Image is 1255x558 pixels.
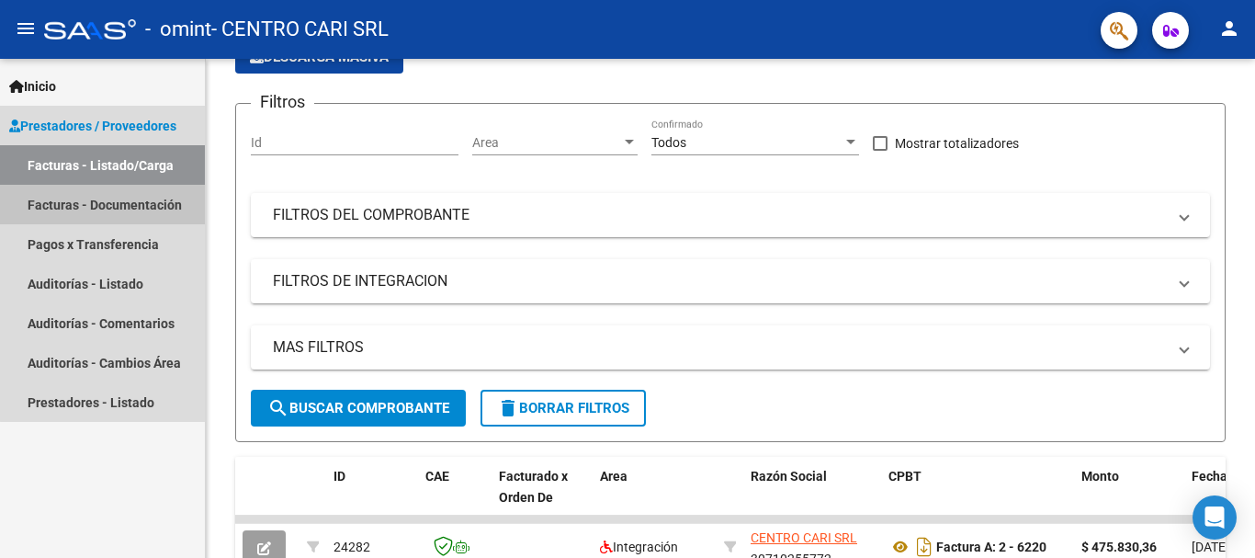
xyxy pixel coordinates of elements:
mat-expansion-panel-header: FILTROS DE INTEGRACION [251,259,1210,303]
span: - CENTRO CARI SRL [211,9,389,50]
span: Todos [651,135,686,150]
div: Open Intercom Messenger [1193,495,1237,540]
datatable-header-cell: CAE [418,457,492,538]
datatable-header-cell: Area [593,457,717,538]
mat-icon: person [1218,17,1240,40]
span: Inicio [9,76,56,97]
span: CENTRO CARI SRL [751,530,857,545]
span: [DATE] [1192,540,1229,554]
mat-expansion-panel-header: FILTROS DEL COMPROBANTE [251,193,1210,237]
datatable-header-cell: CPBT [881,457,1074,538]
strong: $ 475.830,36 [1081,540,1157,554]
span: Razón Social [751,469,827,484]
span: Prestadores / Proveedores [9,116,176,136]
span: - omint [145,9,211,50]
button: Buscar Comprobante [251,390,466,427]
span: CPBT [888,469,921,484]
span: CAE [425,469,449,484]
datatable-header-cell: Facturado x Orden De [492,457,593,538]
span: 24282 [334,540,370,554]
button: Borrar Filtros [481,390,646,427]
mat-icon: delete [497,397,519,419]
span: Monto [1081,469,1119,484]
mat-expansion-panel-header: MAS FILTROS [251,325,1210,370]
h3: Filtros [251,89,314,115]
span: Facturado x Orden De [499,469,568,505]
mat-panel-title: FILTROS DEL COMPROBANTE [273,205,1166,225]
mat-panel-title: FILTROS DE INTEGRACION [273,271,1166,291]
span: Area [472,135,621,151]
span: Integración [600,540,678,554]
span: Area [600,469,627,484]
mat-icon: search [267,397,289,419]
span: Buscar Comprobante [267,400,449,416]
mat-panel-title: MAS FILTROS [273,337,1166,358]
span: Borrar Filtros [497,400,629,416]
datatable-header-cell: Razón Social [743,457,881,538]
datatable-header-cell: ID [326,457,418,538]
strong: Factura A: 2 - 6220 [936,540,1046,554]
span: Mostrar totalizadores [895,132,1019,154]
mat-icon: menu [15,17,37,40]
span: ID [334,469,345,484]
datatable-header-cell: Monto [1074,457,1184,538]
